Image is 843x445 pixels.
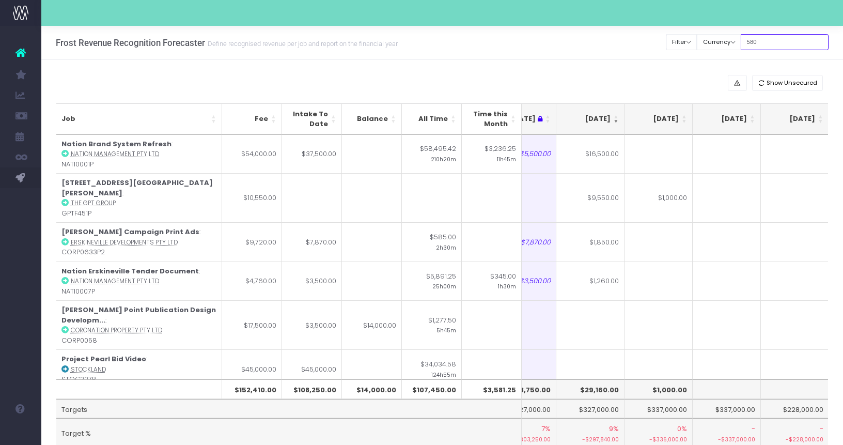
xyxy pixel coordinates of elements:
td: $327,000.00 [556,399,625,419]
td: $37,500.00 [282,135,342,174]
td: $585.00 [402,222,462,262]
td: : CORP0633P2 [56,222,222,262]
td: $1,277.50 [402,300,462,349]
span: 7% [541,424,551,434]
td: : STOC227P [56,349,222,389]
th: Intake To Date: activate to sort column ascending [282,103,342,135]
input: Search... [741,34,829,50]
td: $7,870.00 [488,222,556,262]
button: Show Unsecured [752,75,823,91]
td: $1,260.00 [556,262,625,301]
small: 5h45m [436,325,456,334]
th: All Time: activate to sort column ascending [402,103,462,135]
th: $152,410.00 [222,379,282,399]
td: $54,000.00 [222,135,282,174]
h3: Frost Revenue Recognition Forecaster [56,38,398,48]
td: $14,000.00 [342,300,402,349]
td: $9,720.00 [222,222,282,262]
td: $9,550.00 [556,173,625,222]
small: 25h00m [432,281,456,290]
strong: Project Pearl Bid Video [61,354,146,364]
td: $7,870.00 [282,222,342,262]
small: -$297,840.00 [561,434,619,444]
td: $58,495.42 [402,135,462,174]
th: Time this Month: activate to sort column ascending [462,103,522,135]
th: Nov 25: activate to sort column ascending [693,103,761,135]
td: $3,500.00 [282,262,342,301]
th: $1,000.00 [625,379,693,399]
td: $34,034.58 [402,349,462,389]
td: $3,236.25 [462,135,522,174]
td: $327,000.00 [488,399,556,419]
td: : NATI0001P [56,135,222,174]
abbr: Stockland [71,365,106,374]
small: -$336,000.00 [630,434,687,444]
span: - [820,424,823,434]
button: Currency [697,34,741,50]
th: $107,450.00 [402,379,462,399]
small: 11h45m [497,154,516,163]
td: $337,000.00 [693,399,761,419]
strong: [PERSON_NAME] Campaign Print Ads [61,227,199,237]
small: 124h55m [431,370,456,379]
span: 9% [609,424,619,434]
td: $10,550.00 [222,173,282,222]
abbr: Coronation Property Pty Ltd [71,326,162,334]
td: : NATI0007P [56,262,222,301]
strong: [STREET_ADDRESS][GEOGRAPHIC_DATA][PERSON_NAME] [61,178,213,198]
th: Dec 25: activate to sort column ascending [761,103,829,135]
small: Define recognised revenue per job and report on the financial year [205,38,398,48]
td: $45,000.00 [282,349,342,389]
td: $1,850.00 [556,222,625,262]
span: 0% [677,424,687,434]
th: $108,250.00 [282,379,342,399]
abbr: Nation Management Pty Ltd [71,277,159,285]
th: Job: activate to sort column ascending [56,103,222,135]
small: 1h30m [498,281,516,290]
span: Show Unsecured [767,79,817,87]
strong: Nation Erskineville Tender Document [61,266,199,276]
td: : GPTF451P [56,173,222,222]
strong: [PERSON_NAME] Point Publication Design Developm... [61,305,216,325]
small: 2h30m [436,242,456,252]
td: : CORP0058 [56,300,222,349]
th: $29,160.00 [556,379,625,399]
small: 210h20m [431,154,456,163]
abbr: The GPT Group [71,199,116,207]
td: $5,891.25 [402,262,462,301]
th: Sep 25: activate to sort column ascending [556,103,625,135]
td: $345.00 [462,262,522,301]
abbr: Erskineville Developments Pty Ltd [71,238,178,247]
td: $228,000.00 [761,399,829,419]
th: Aug 25 : activate to sort column ascending [488,103,556,135]
td: $17,500.00 [222,300,282,349]
th: $3,581.25 [462,379,522,399]
td: $16,500.00 [556,135,625,174]
td: $5,500.00 [488,135,556,174]
strong: Nation Brand System Refresh [61,139,171,149]
small: -$228,000.00 [766,434,823,444]
th: Oct 25: activate to sort column ascending [625,103,693,135]
button: Filter [666,34,697,50]
img: images/default_profile_image.png [13,424,28,440]
abbr: Nation Management Pty Ltd [71,150,159,158]
th: Balance: activate to sort column ascending [342,103,402,135]
small: -$303,250.00 [493,434,551,444]
td: $3,500.00 [282,300,342,349]
small: -$337,000.00 [698,434,755,444]
th: $14,000.00 [342,379,402,399]
th: $23,750.00 [488,379,556,399]
td: $337,000.00 [625,399,693,419]
td: $45,000.00 [222,349,282,389]
td: $4,760.00 [222,262,282,301]
td: $3,500.00 [488,262,556,301]
td: Targets [56,399,522,419]
span: - [752,424,755,434]
td: $1,000.00 [625,173,693,222]
th: Fee: activate to sort column ascending [222,103,282,135]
